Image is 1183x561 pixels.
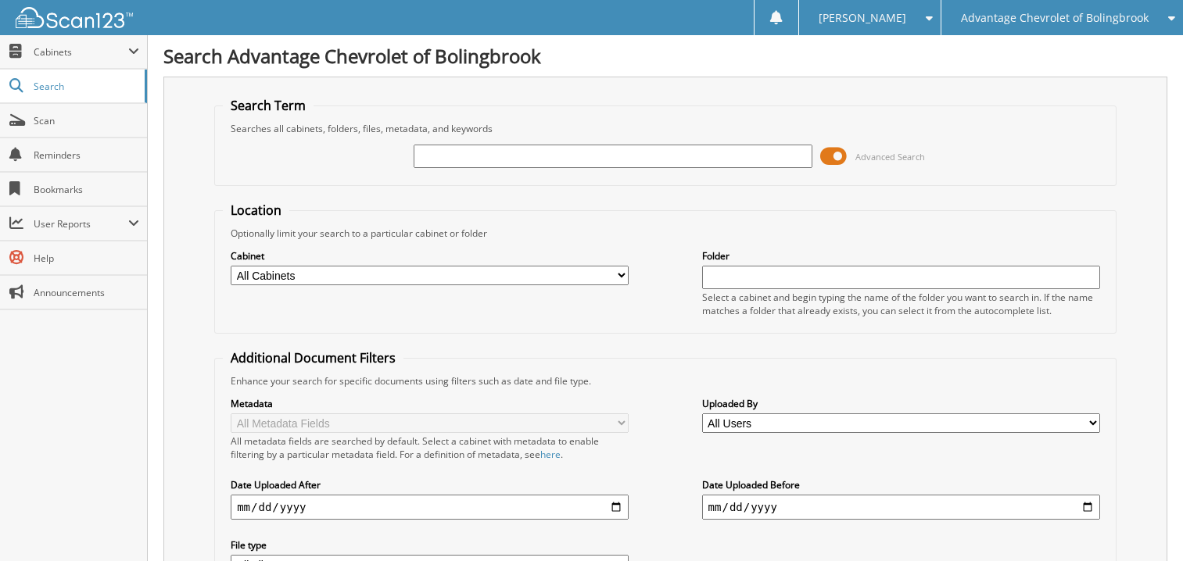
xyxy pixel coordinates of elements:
[223,122,1108,135] div: Searches all cabinets, folders, files, metadata, and keywords
[223,349,403,366] legend: Additional Document Filters
[702,291,1100,317] div: Select a cabinet and begin typing the name of the folder you want to search in. If the name match...
[34,80,137,93] span: Search
[231,495,629,520] input: start
[1105,486,1183,561] iframe: Chat Widget
[231,397,629,410] label: Metadata
[231,249,629,263] label: Cabinet
[34,114,139,127] span: Scan
[34,45,128,59] span: Cabinets
[16,7,133,28] img: scan123-logo-white.svg
[223,227,1108,240] div: Optionally limit your search to a particular cabinet or folder
[223,97,314,114] legend: Search Term
[702,495,1100,520] input: end
[540,448,561,461] a: here
[223,374,1108,388] div: Enhance your search for specific documents using filters such as date and file type.
[231,478,629,491] label: Date Uploaded After
[702,478,1100,491] label: Date Uploaded Before
[819,13,906,23] span: [PERSON_NAME]
[702,249,1100,263] label: Folder
[34,252,139,265] span: Help
[702,397,1100,410] label: Uploaded By
[34,217,128,230] span: User Reports
[961,13,1149,23] span: Advantage Chevrolet of Bolingbrook
[223,202,289,219] legend: Location
[34,183,139,196] span: Bookmarks
[34,286,139,299] span: Announcements
[163,43,1167,69] h1: Search Advantage Chevrolet of Bolingbrook
[34,148,139,162] span: Reminders
[231,434,629,461] div: All metadata fields are searched by default. Select a cabinet with metadata to enable filtering b...
[855,151,925,163] span: Advanced Search
[231,538,629,552] label: File type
